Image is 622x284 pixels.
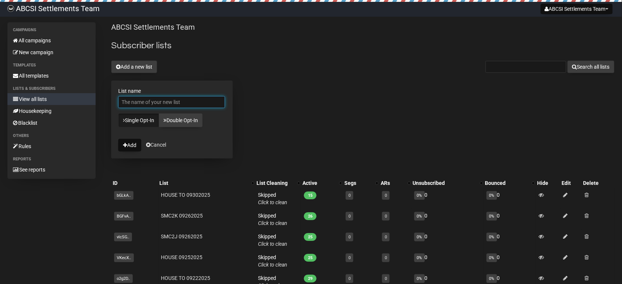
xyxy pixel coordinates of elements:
[583,179,613,187] div: Delete
[385,255,387,260] a: 0
[487,212,497,221] span: 0%
[582,178,615,188] th: Delete: No sort applied, sorting is disabled
[348,235,351,239] a: 0
[7,93,96,105] a: View all lists
[7,105,96,117] a: Housekeeping
[537,179,559,187] div: Hide
[258,192,287,205] span: Skipped
[7,35,96,46] a: All campaigns
[7,61,96,70] li: Templates
[348,214,351,219] a: 0
[385,235,387,239] a: 0
[111,22,615,32] p: ABCSI Settlements Team
[560,178,582,188] th: Edit: No sort applied, sorting is disabled
[414,212,425,221] span: 0%
[114,212,133,221] span: BGFvA..
[7,84,96,93] li: Lists & subscribers
[414,233,425,241] span: 0%
[118,139,141,151] button: Add
[304,192,317,199] span: 15
[385,193,387,198] a: 0
[348,276,351,281] a: 0
[344,179,372,187] div: Segs
[7,117,96,129] a: Blacklist
[485,179,529,187] div: Bounced
[7,46,96,58] a: New campaign
[487,233,497,241] span: 0%
[258,213,287,226] span: Skipped
[161,213,203,219] a: SMC2K 09262025
[257,179,294,187] div: List Cleaning
[304,212,317,220] span: 26
[158,178,255,188] th: List: No sort applied, activate to apply an ascending sort
[113,179,157,187] div: ID
[414,274,425,283] span: 0%
[258,234,287,247] span: Skipped
[161,234,203,239] a: SMC2J 09262025
[258,262,287,268] a: Click to clean
[111,39,615,52] h2: Subscriber lists
[111,178,158,188] th: ID: No sort applied, sorting is disabled
[348,255,351,260] a: 0
[118,88,226,94] label: List name
[258,220,287,226] a: Click to clean
[118,113,159,127] a: Single Opt-In
[161,192,211,198] a: HOUSE TO 09302025
[7,131,96,140] li: Others
[160,179,248,187] div: List
[381,179,404,187] div: ARs
[114,274,133,283] span: o2g2D..
[385,214,387,219] a: 0
[487,254,497,262] span: 0%
[118,96,225,108] input: The name of your new list
[414,254,425,262] span: 0%
[302,179,335,187] div: Active
[304,233,317,241] span: 25
[304,275,317,283] span: 29
[114,191,133,200] span: bGLkA..
[258,254,287,268] span: Skipped
[114,233,132,241] span: vlcSG..
[7,70,96,82] a: All templates
[7,140,96,152] a: Rules
[301,178,343,188] th: Active: No sort applied, activate to apply an ascending sort
[536,178,560,188] th: Hide: No sort applied, sorting is disabled
[562,179,580,187] div: Edit
[411,230,484,251] td: 0
[484,251,536,271] td: 0
[111,61,157,73] button: Add a new list
[385,276,387,281] a: 0
[343,178,379,188] th: Segs: No sort applied, activate to apply an ascending sort
[146,142,166,148] a: Cancel
[484,209,536,230] td: 0
[7,5,14,12] img: 818717fe0d1a93967a8360cf1c6c54c8
[414,191,425,200] span: 0%
[484,178,536,188] th: Bounced: No sort applied, activate to apply an ascending sort
[258,241,287,247] a: Click to clean
[348,193,351,198] a: 0
[484,188,536,209] td: 0
[304,254,317,262] span: 25
[7,164,96,176] a: See reports
[7,155,96,164] li: Reports
[7,26,96,35] li: Campaigns
[379,178,411,188] th: ARs: No sort applied, activate to apply an ascending sort
[411,188,484,209] td: 0
[161,275,211,281] a: HOUSE TO 09222025
[258,199,287,205] a: Click to clean
[255,178,301,188] th: List Cleaning: No sort applied, activate to apply an ascending sort
[159,113,203,127] a: Double Opt-In
[411,209,484,230] td: 0
[487,274,497,283] span: 0%
[411,178,484,188] th: Unsubscribed: No sort applied, activate to apply an ascending sort
[411,251,484,271] td: 0
[484,230,536,251] td: 0
[541,4,613,14] button: ABCSI Settlements Team
[161,254,203,260] a: HOUSE 09252025
[568,61,615,73] button: Search all lists
[487,191,497,200] span: 0%
[114,254,134,262] span: VKecX..
[413,179,476,187] div: Unsubscribed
